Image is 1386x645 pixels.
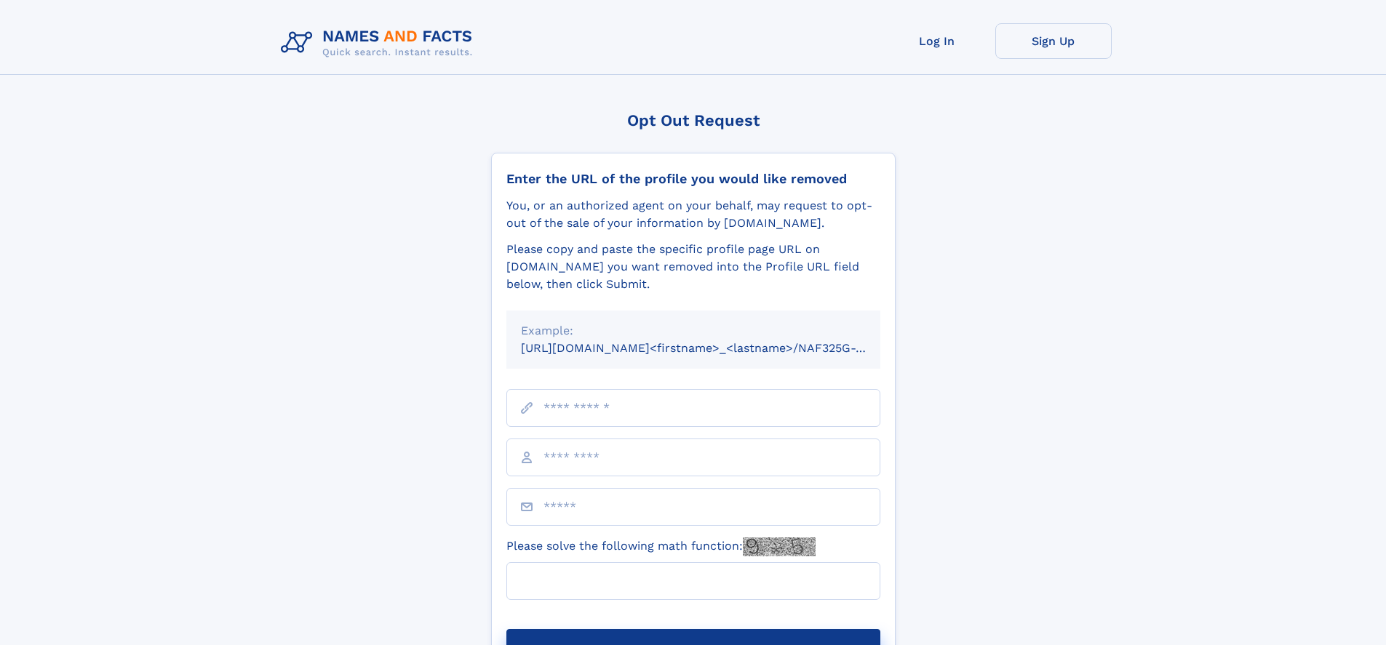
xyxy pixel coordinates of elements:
[521,341,908,355] small: [URL][DOMAIN_NAME]<firstname>_<lastname>/NAF325G-xxxxxxxx
[275,23,485,63] img: Logo Names and Facts
[879,23,995,59] a: Log In
[506,537,816,556] label: Please solve the following math function:
[995,23,1112,59] a: Sign Up
[521,322,866,340] div: Example:
[506,241,880,293] div: Please copy and paste the specific profile page URL on [DOMAIN_NAME] you want removed into the Pr...
[491,111,896,129] div: Opt Out Request
[506,197,880,232] div: You, or an authorized agent on your behalf, may request to opt-out of the sale of your informatio...
[506,171,880,187] div: Enter the URL of the profile you would like removed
